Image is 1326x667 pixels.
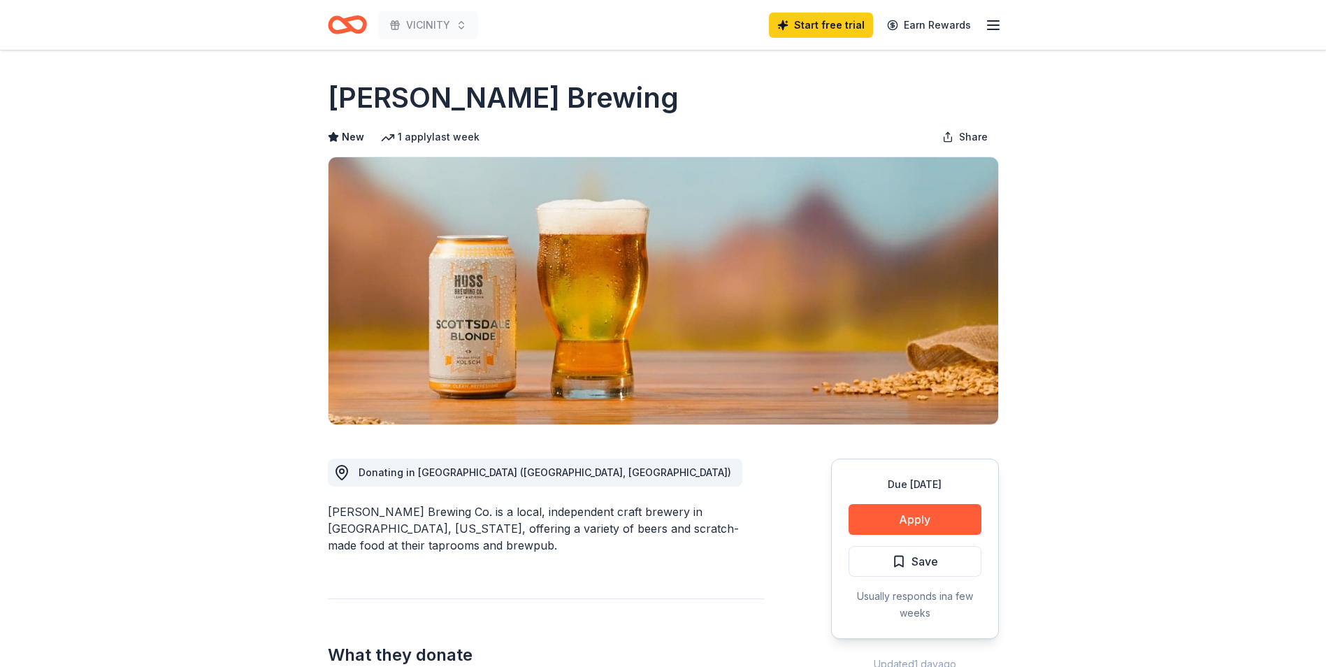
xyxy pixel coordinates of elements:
a: Home [328,8,367,41]
div: 1 apply last week [381,129,480,145]
h2: What they donate [328,644,764,666]
span: VICINITY [406,17,450,34]
span: Save [911,552,938,571]
a: Earn Rewards [879,13,979,38]
button: Apply [849,504,981,535]
span: Donating in [GEOGRAPHIC_DATA] ([GEOGRAPHIC_DATA], [GEOGRAPHIC_DATA]) [359,466,731,478]
div: Due [DATE] [849,476,981,493]
h1: [PERSON_NAME] Brewing [328,78,679,117]
div: [PERSON_NAME] Brewing Co. is a local, independent craft brewery in [GEOGRAPHIC_DATA], [US_STATE],... [328,503,764,554]
button: Share [931,123,999,151]
span: New [342,129,364,145]
span: Share [959,129,988,145]
button: VICINITY [378,11,478,39]
img: Image for Huss Brewing [329,157,998,424]
a: Start free trial [769,13,873,38]
button: Save [849,546,981,577]
div: Usually responds in a few weeks [849,588,981,622]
